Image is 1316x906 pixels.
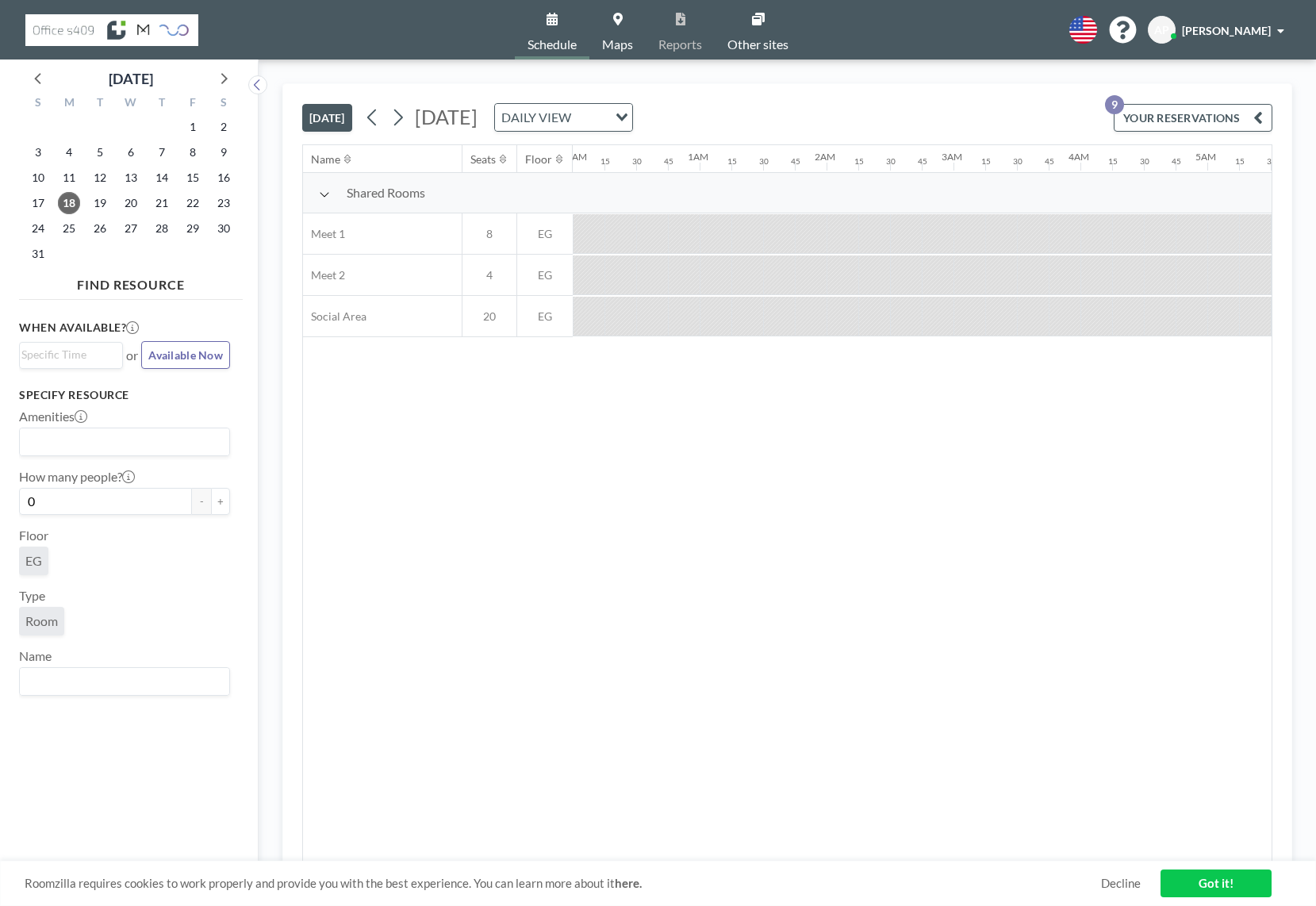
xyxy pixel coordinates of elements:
span: [PERSON_NAME] [1182,24,1271,37]
span: Thursday, August 7, 2025 [151,141,173,163]
span: Monday, August 11, 2025 [58,167,80,189]
span: Thursday, August 14, 2025 [151,167,173,189]
span: [DATE] [415,105,478,129]
div: Search for option [20,428,229,455]
span: EG [517,268,573,282]
div: 45 [1172,156,1181,167]
span: Sunday, August 24, 2025 [27,217,49,240]
span: Wednesday, August 13, 2025 [120,167,142,189]
div: 4AM [1069,151,1089,163]
span: Tuesday, August 19, 2025 [89,192,111,214]
div: 3AM [942,151,962,163]
div: F [177,94,208,114]
div: Floor [525,152,552,167]
span: Sunday, August 17, 2025 [27,192,49,214]
div: S [208,94,239,114]
div: 30 [886,156,896,167]
span: DAILY VIEW [498,107,574,128]
span: Monday, August 18, 2025 [58,192,80,214]
span: Friday, August 29, 2025 [182,217,204,240]
span: EG [517,309,573,324]
div: 45 [791,156,800,167]
span: Reports [658,38,702,51]
span: 8 [462,227,516,241]
span: Friday, August 1, 2025 [182,116,204,138]
button: [DATE] [302,104,352,132]
label: How many people? [19,469,135,485]
span: 4 [462,268,516,282]
div: 15 [981,156,991,167]
label: Name [19,648,52,664]
span: Meet 2 [303,268,345,282]
span: Meet 1 [303,227,345,241]
span: Sunday, August 31, 2025 [27,243,49,265]
span: Friday, August 8, 2025 [182,141,204,163]
label: Type [19,588,45,604]
span: EG [517,227,573,241]
span: Friday, August 15, 2025 [182,167,204,189]
div: 1AM [688,151,708,163]
span: Other sites [727,38,788,51]
div: 30 [759,156,769,167]
span: Maps [602,38,633,51]
h4: FIND RESOURCE [19,271,243,293]
div: 45 [664,156,673,167]
span: Friday, August 22, 2025 [182,192,204,214]
span: Saturday, August 2, 2025 [213,116,235,138]
span: AP [1154,23,1169,37]
span: Wednesday, August 6, 2025 [120,141,142,163]
button: YOUR RESERVATIONS9 [1114,104,1272,132]
span: Thursday, August 21, 2025 [151,192,173,214]
div: 30 [632,156,642,167]
span: Sunday, August 10, 2025 [27,167,49,189]
span: Available Now [148,348,223,362]
img: organization-logo [25,14,198,46]
button: + [211,488,230,515]
a: Decline [1101,876,1141,891]
h3: Specify resource [19,388,230,402]
span: or [126,347,138,363]
span: Tuesday, August 12, 2025 [89,167,111,189]
span: Saturday, August 30, 2025 [213,217,235,240]
div: [DATE] [109,67,153,90]
div: Search for option [495,104,632,131]
div: Search for option [20,668,229,695]
div: Name [311,152,340,167]
span: Social Area [303,309,366,324]
div: 45 [1045,156,1054,167]
span: Tuesday, August 5, 2025 [89,141,111,163]
div: 2AM [815,151,835,163]
span: EG [25,553,42,569]
input: Search for option [21,671,221,692]
div: W [116,94,147,114]
span: Roomzilla requires cookies to work properly and provide you with the best experience. You can lea... [25,876,1101,891]
button: - [192,488,211,515]
div: 5AM [1195,151,1216,163]
span: Saturday, August 23, 2025 [213,192,235,214]
span: Thursday, August 28, 2025 [151,217,173,240]
div: 15 [727,156,737,167]
div: 15 [854,156,864,167]
span: Sunday, August 3, 2025 [27,141,49,163]
span: Wednesday, August 27, 2025 [120,217,142,240]
span: Shared Rooms [347,185,425,201]
div: T [85,94,116,114]
p: 9 [1105,95,1124,114]
button: Available Now [141,341,230,369]
div: 15 [600,156,610,167]
div: 30 [1013,156,1022,167]
div: Search for option [20,343,122,367]
div: 45 [918,156,927,167]
div: M [54,94,85,114]
span: Saturday, August 16, 2025 [213,167,235,189]
div: 15 [1108,156,1118,167]
span: Schedule [528,38,577,51]
div: 12AM [561,151,587,163]
div: S [23,94,54,114]
span: Monday, August 4, 2025 [58,141,80,163]
span: Wednesday, August 20, 2025 [120,192,142,214]
span: Tuesday, August 26, 2025 [89,217,111,240]
span: Room [25,613,58,629]
label: Amenities [19,409,87,424]
span: 20 [462,309,516,324]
